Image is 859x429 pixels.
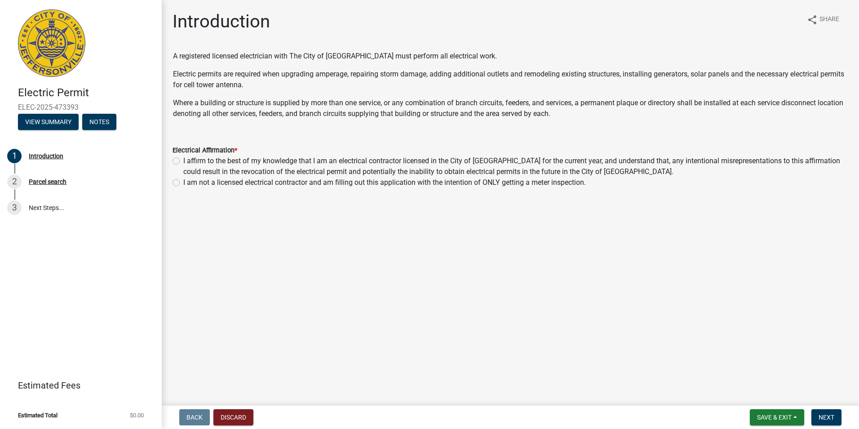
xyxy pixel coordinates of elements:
[7,149,22,163] div: 1
[7,376,147,394] a: Estimated Fees
[7,174,22,189] div: 2
[29,179,66,185] div: Parcel search
[213,409,253,425] button: Discard
[186,414,203,421] span: Back
[819,14,839,25] span: Share
[819,414,834,421] span: Next
[173,51,848,62] p: A registered licensed electrician with The City of [GEOGRAPHIC_DATA] must perform all electrical ...
[807,14,818,25] i: share
[18,103,144,112] span: ELEC-2025-473393
[18,114,79,130] button: View Summary
[757,414,792,421] span: Save & Exit
[173,69,848,90] p: Electric permits are required when upgrading amperage, repairing storm damage, adding additional ...
[18,412,58,418] span: Estimated Total
[179,409,210,425] button: Back
[82,114,116,130] button: Notes
[750,409,804,425] button: Save & Exit
[82,119,116,126] wm-modal-confirm: Notes
[183,177,586,188] label: I am not a licensed electrical contractor and am filling out this application with the intention ...
[7,201,22,215] div: 3
[173,11,270,32] h1: Introduction
[130,412,144,418] span: $0.00
[18,119,79,126] wm-modal-confirm: Summary
[800,11,846,28] button: shareShare
[29,153,63,159] div: Introduction
[18,9,85,77] img: City of Jeffersonville, Indiana
[173,98,848,119] p: Where a building or structure is supplied by more than one service, or any combination of branch ...
[173,147,237,154] label: Electrical Affirmation
[183,156,848,177] label: I affirm to the best of my knowledge that I am an electrical contractor licensed in the City of [...
[811,409,841,425] button: Next
[18,86,155,99] h4: Electric Permit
